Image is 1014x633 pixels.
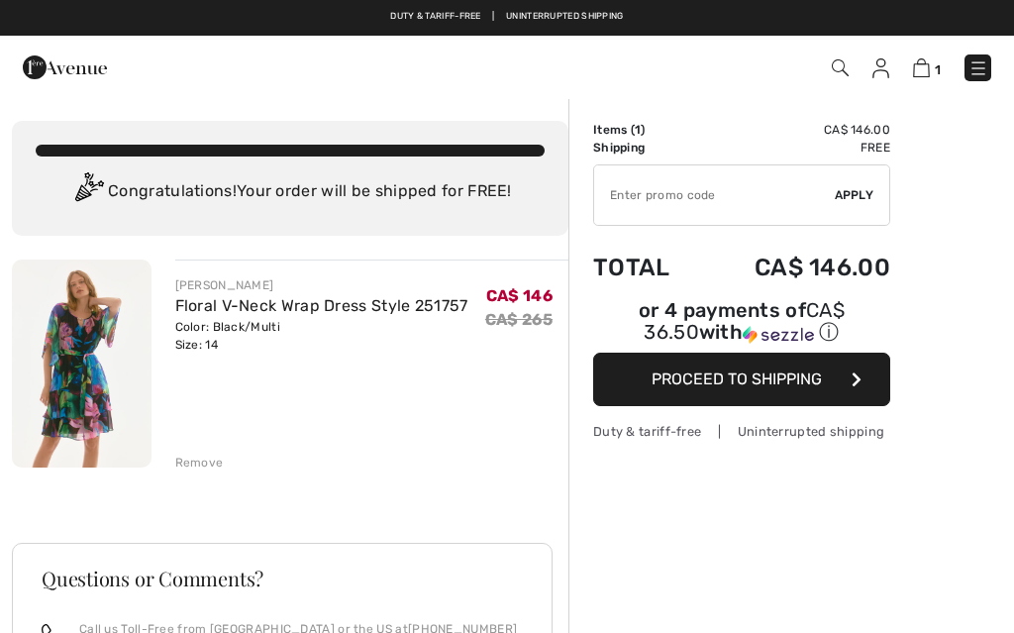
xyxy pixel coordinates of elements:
[835,186,874,204] span: Apply
[832,59,849,76] img: Search
[743,326,814,344] img: Sezzle
[175,318,468,354] div: Color: Black/Multi Size: 14
[175,296,468,315] a: Floral V-Neck Wrap Dress Style 251757
[42,569,523,588] h3: Questions or Comments?
[175,454,224,472] div: Remove
[652,369,822,388] span: Proceed to Shipping
[594,165,835,225] input: Promo code
[593,353,890,406] button: Proceed to Shipping
[968,58,988,78] img: Menu
[635,123,641,137] span: 1
[700,234,890,301] td: CA$ 146.00
[593,301,890,346] div: or 4 payments of with
[872,58,889,78] img: My Info
[593,234,700,301] td: Total
[593,422,890,441] div: Duty & tariff-free | Uninterrupted shipping
[913,58,930,77] img: Shopping Bag
[700,139,890,157] td: Free
[36,172,545,212] div: Congratulations! Your order will be shipped for FREE!
[935,62,941,77] span: 1
[23,48,107,87] img: 1ère Avenue
[593,301,890,353] div: or 4 payments ofCA$ 36.50withSezzle Click to learn more about Sezzle
[486,286,553,305] span: CA$ 146
[12,260,152,468] img: Floral V-Neck Wrap Dress Style 251757
[593,121,700,139] td: Items ( )
[68,172,108,212] img: Congratulation2.svg
[485,310,553,329] s: CA$ 265
[23,56,107,75] a: 1ère Avenue
[913,55,941,79] a: 1
[644,298,845,344] span: CA$ 36.50
[700,121,890,139] td: CA$ 146.00
[175,276,468,294] div: [PERSON_NAME]
[593,139,700,157] td: Shipping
